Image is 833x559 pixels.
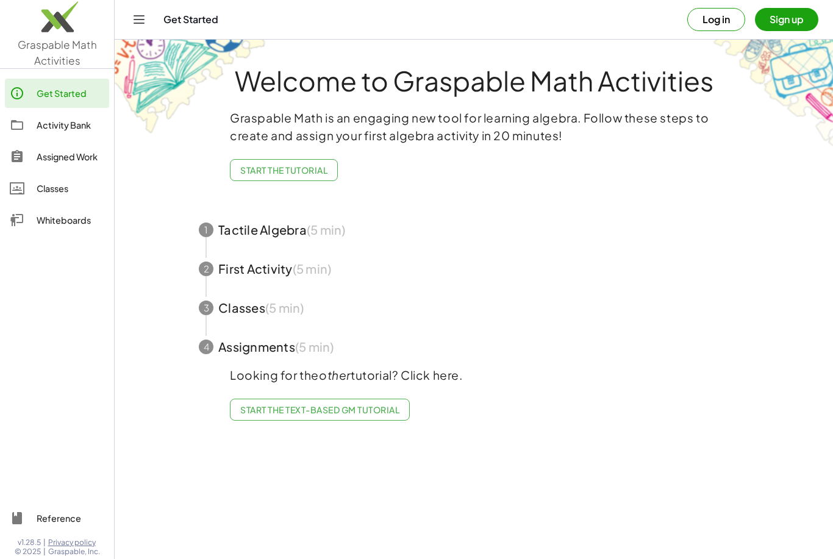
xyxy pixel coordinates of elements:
img: get-started-bg-ul-Ceg4j33I.png [115,38,267,135]
button: 3Classes(5 min) [184,288,763,327]
span: v1.28.5 [18,538,41,547]
button: 1Tactile Algebra(5 min) [184,210,763,249]
a: Privacy policy [48,538,100,547]
div: Whiteboards [37,213,104,227]
div: Reference [37,511,104,525]
span: Graspable Math Activities [18,38,97,67]
a: Start the Text-based GM Tutorial [230,399,410,421]
div: 1 [199,223,213,237]
a: Activity Bank [5,110,109,140]
span: | [43,538,46,547]
p: Graspable Math is an engaging new tool for learning algebra. Follow these steps to create and ass... [230,109,718,144]
div: Assigned Work [37,149,104,164]
a: Assigned Work [5,142,109,171]
h1: Welcome to Graspable Math Activities [176,66,771,94]
div: Get Started [37,86,104,101]
p: Looking for the tutorial? Click here. [230,366,718,384]
button: 4Assignments(5 min) [184,327,763,366]
button: Toggle navigation [129,10,149,29]
a: Get Started [5,79,109,108]
a: Classes [5,174,109,203]
a: Whiteboards [5,205,109,235]
div: 4 [199,340,213,354]
span: © 2025 [15,547,41,557]
button: Log in [687,8,745,31]
a: Reference [5,504,109,533]
div: 2 [199,262,213,276]
div: Activity Bank [37,118,104,132]
div: 3 [199,301,213,315]
div: Classes [37,181,104,196]
span: Start the Tutorial [240,165,327,176]
span: Start the Text-based GM Tutorial [240,404,399,415]
span: | [43,547,46,557]
button: Start the Tutorial [230,159,338,181]
em: other [319,368,351,382]
button: Sign up [755,8,818,31]
button: 2First Activity(5 min) [184,249,763,288]
span: Graspable, Inc. [48,547,100,557]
